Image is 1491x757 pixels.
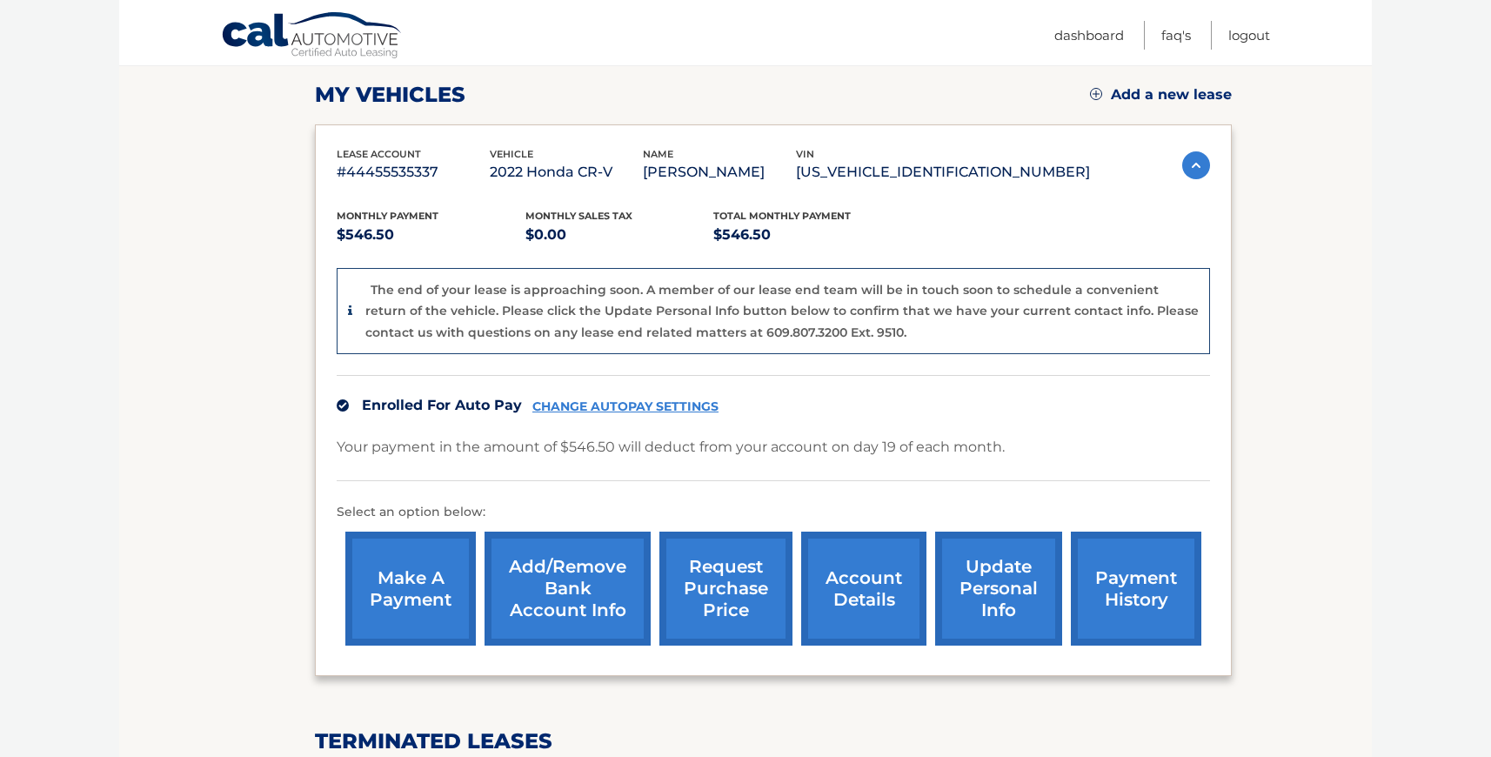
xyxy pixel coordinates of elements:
[337,399,349,412] img: check.svg
[337,502,1210,523] p: Select an option below:
[315,82,465,108] h2: my vehicles
[485,532,651,646] a: Add/Remove bank account info
[796,160,1090,184] p: [US_VEHICLE_IDENTIFICATION_NUMBER]
[337,210,438,222] span: Monthly Payment
[525,210,632,222] span: Monthly sales Tax
[490,160,643,184] p: 2022 Honda CR-V
[713,223,902,247] p: $546.50
[532,399,719,414] a: CHANGE AUTOPAY SETTINGS
[643,148,673,160] span: name
[337,435,1005,459] p: Your payment in the amount of $546.50 will deduct from your account on day 19 of each month.
[1161,21,1191,50] a: FAQ's
[525,223,714,247] p: $0.00
[1090,86,1232,104] a: Add a new lease
[713,210,851,222] span: Total Monthly Payment
[1071,532,1201,646] a: payment history
[315,728,1232,754] h2: terminated leases
[221,11,404,62] a: Cal Automotive
[1054,21,1124,50] a: Dashboard
[643,160,796,184] p: [PERSON_NAME]
[1090,88,1102,100] img: add.svg
[490,148,533,160] span: vehicle
[801,532,926,646] a: account details
[337,160,490,184] p: #44455535337
[337,148,421,160] span: lease account
[345,532,476,646] a: make a payment
[362,397,522,413] span: Enrolled For Auto Pay
[1182,151,1210,179] img: accordion-active.svg
[337,223,525,247] p: $546.50
[935,532,1062,646] a: update personal info
[659,532,792,646] a: request purchase price
[365,282,1199,340] p: The end of your lease is approaching soon. A member of our lease end team will be in touch soon t...
[1228,21,1270,50] a: Logout
[796,148,814,160] span: vin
